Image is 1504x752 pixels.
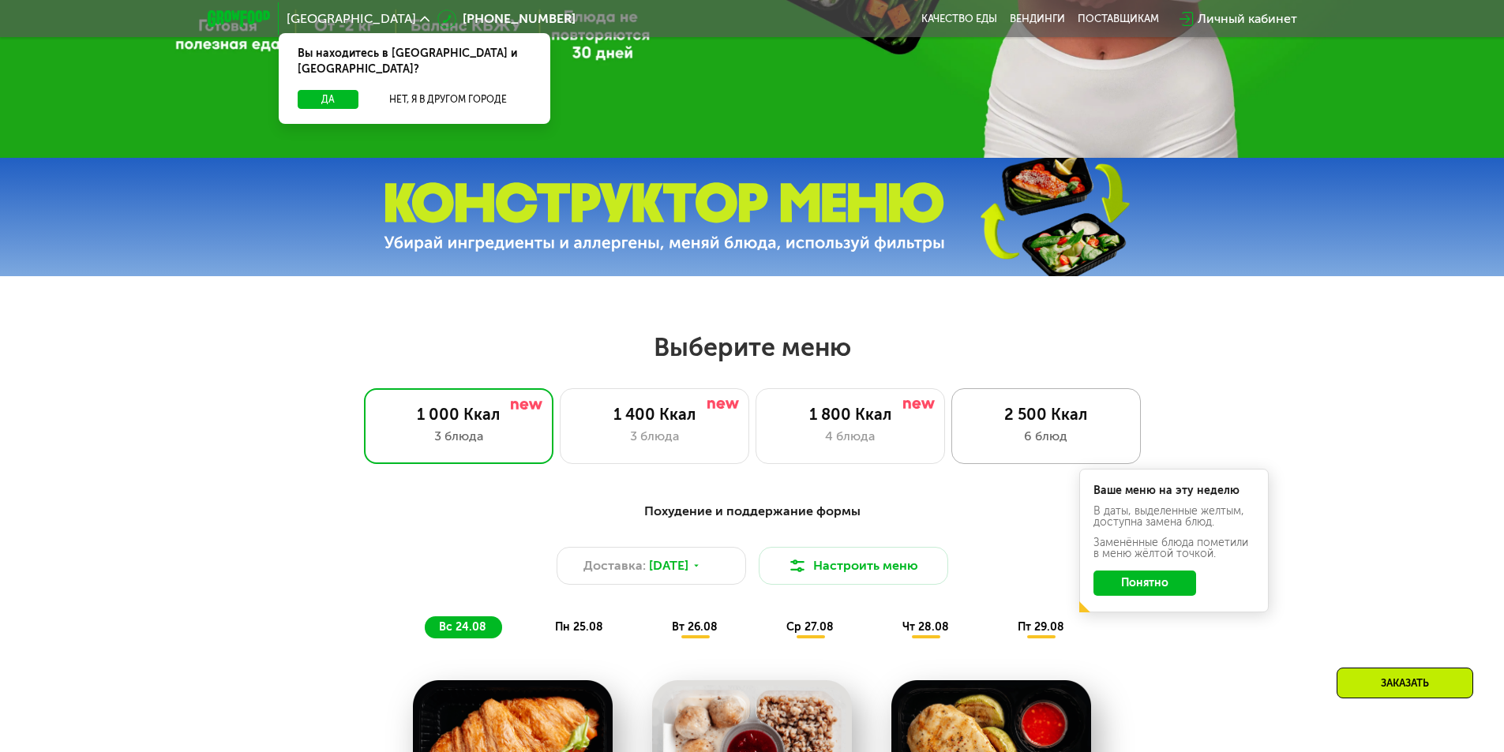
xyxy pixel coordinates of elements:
span: [GEOGRAPHIC_DATA] [287,13,416,25]
div: Вы находитесь в [GEOGRAPHIC_DATA] и [GEOGRAPHIC_DATA]? [279,33,550,90]
a: Вендинги [1010,13,1065,25]
button: Настроить меню [759,547,948,585]
span: чт 28.08 [902,620,949,634]
a: Качество еды [921,13,997,25]
div: Похудение и поддержание формы [285,502,1220,522]
div: Личный кабинет [1198,9,1297,28]
div: 3 блюда [576,427,733,446]
h2: Выберите меню [51,331,1453,363]
div: 2 500 Ккал [968,405,1124,424]
div: Заказать [1337,668,1473,698]
div: поставщикам [1078,13,1159,25]
span: ср 27.08 [786,620,834,634]
div: 4 блюда [772,427,928,446]
button: Нет, я в другом городе [365,90,531,109]
div: В даты, выделенные желтым, доступна замена блюд. [1093,506,1255,528]
span: Доставка: [583,556,646,575]
div: 6 блюд [968,427,1124,446]
a: [PHONE_NUMBER] [437,9,576,28]
span: вс 24.08 [439,620,486,634]
span: [DATE] [649,556,688,575]
div: Ваше меню на эту неделю [1093,485,1255,496]
div: 1 000 Ккал [381,405,537,424]
span: пт 29.08 [1018,620,1064,634]
div: 1 800 Ккал [772,405,928,424]
button: Да [298,90,358,109]
span: вт 26.08 [672,620,718,634]
span: пн 25.08 [555,620,603,634]
div: 1 400 Ккал [576,405,733,424]
div: Заменённые блюда пометили в меню жёлтой точкой. [1093,537,1255,559]
div: 3 блюда [381,427,537,446]
button: Понятно [1093,571,1196,596]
